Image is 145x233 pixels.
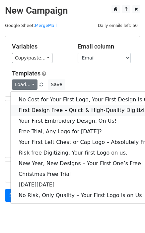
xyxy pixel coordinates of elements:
[112,201,145,233] iframe: Chat Widget
[12,79,37,90] a: Load...
[12,53,52,63] a: Copy/paste...
[78,43,133,50] h5: Email column
[5,5,140,16] h2: New Campaign
[12,70,40,77] a: Templates
[35,23,57,28] a: MergeMail
[96,22,140,29] span: Daily emails left: 50
[48,79,65,90] button: Save
[96,23,140,28] a: Daily emails left: 50
[12,43,68,50] h5: Variables
[5,189,27,202] a: Send
[5,23,57,28] small: Google Sheet:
